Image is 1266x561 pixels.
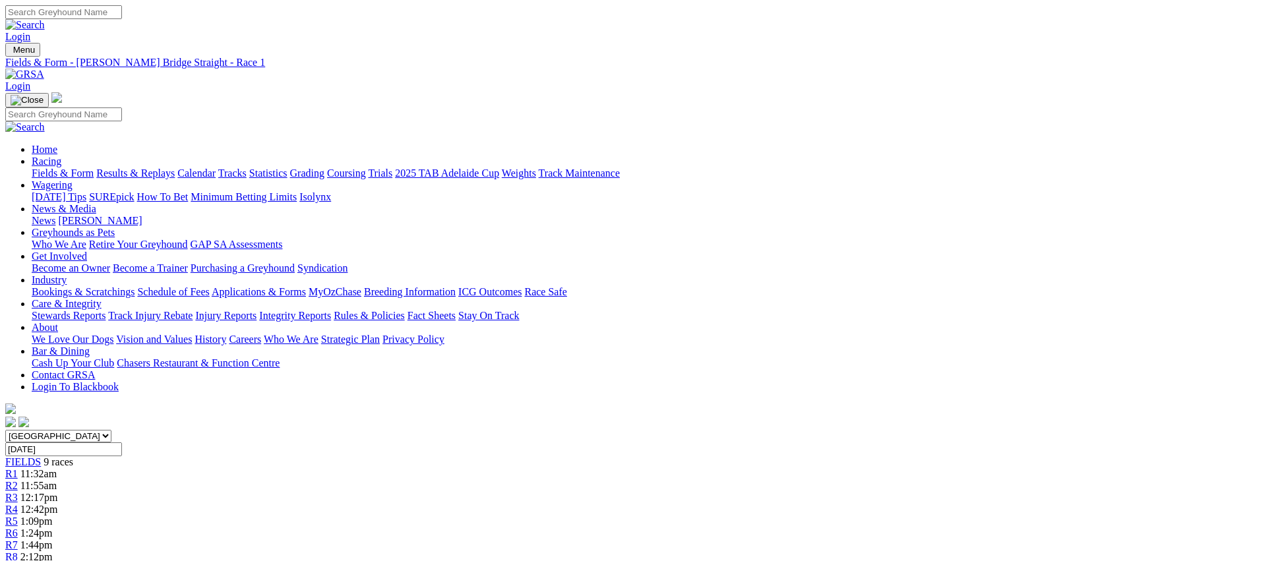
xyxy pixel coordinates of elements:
[32,203,96,214] a: News & Media
[32,322,58,333] a: About
[524,286,566,297] a: Race Safe
[116,334,192,345] a: Vision and Values
[32,179,73,191] a: Wagering
[32,227,115,238] a: Greyhounds as Pets
[5,80,30,92] a: Login
[191,262,295,274] a: Purchasing a Greyhound
[18,417,29,427] img: twitter.svg
[5,57,1261,69] a: Fields & Form - [PERSON_NAME] Bridge Straight - Race 1
[89,191,134,202] a: SUREpick
[259,310,331,321] a: Integrity Reports
[11,95,44,105] img: Close
[309,286,361,297] a: MyOzChase
[249,167,287,179] a: Statistics
[407,310,456,321] a: Fact Sheets
[32,144,57,155] a: Home
[5,417,16,427] img: facebook.svg
[32,191,86,202] a: [DATE] Tips
[5,5,122,19] input: Search
[218,167,247,179] a: Tracks
[297,262,347,274] a: Syndication
[32,298,102,309] a: Care & Integrity
[382,334,444,345] a: Privacy Policy
[44,456,73,467] span: 9 races
[32,334,1261,345] div: About
[5,539,18,550] a: R7
[20,492,58,503] span: 12:17pm
[89,239,188,250] a: Retire Your Greyhound
[137,286,209,297] a: Schedule of Fees
[58,215,142,226] a: [PERSON_NAME]
[321,334,380,345] a: Strategic Plan
[32,369,95,380] a: Contact GRSA
[177,167,216,179] a: Calendar
[32,310,1261,322] div: Care & Integrity
[364,286,456,297] a: Breeding Information
[5,516,18,527] a: R5
[327,167,366,179] a: Coursing
[96,167,175,179] a: Results & Replays
[395,167,499,179] a: 2025 TAB Adelaide Cup
[458,286,522,297] a: ICG Outcomes
[51,92,62,103] img: logo-grsa-white.png
[32,239,86,250] a: Who We Are
[195,334,226,345] a: History
[5,468,18,479] a: R1
[13,45,35,55] span: Menu
[299,191,331,202] a: Isolynx
[32,239,1261,251] div: Greyhounds as Pets
[5,480,18,491] a: R2
[195,310,256,321] a: Injury Reports
[5,492,18,503] a: R3
[32,215,55,226] a: News
[264,334,318,345] a: Who We Are
[20,468,57,479] span: 11:32am
[32,215,1261,227] div: News & Media
[20,516,53,527] span: 1:09pm
[32,262,110,274] a: Become an Owner
[5,43,40,57] button: Toggle navigation
[5,19,45,31] img: Search
[32,191,1261,203] div: Wagering
[32,262,1261,274] div: Get Involved
[5,31,30,42] a: Login
[5,69,44,80] img: GRSA
[5,93,49,107] button: Toggle navigation
[539,167,620,179] a: Track Maintenance
[5,121,45,133] img: Search
[32,251,87,262] a: Get Involved
[5,442,122,456] input: Select date
[212,286,306,297] a: Applications & Forms
[32,357,1261,369] div: Bar & Dining
[117,357,280,369] a: Chasers Restaurant & Function Centre
[191,191,297,202] a: Minimum Betting Limits
[458,310,519,321] a: Stay On Track
[502,167,536,179] a: Weights
[290,167,324,179] a: Grading
[32,334,113,345] a: We Love Our Dogs
[32,274,67,285] a: Industry
[368,167,392,179] a: Trials
[334,310,405,321] a: Rules & Policies
[229,334,261,345] a: Careers
[32,167,1261,179] div: Racing
[113,262,188,274] a: Become a Trainer
[32,381,119,392] a: Login To Blackbook
[5,456,41,467] a: FIELDS
[137,191,189,202] a: How To Bet
[32,310,105,321] a: Stewards Reports
[20,539,53,550] span: 1:44pm
[32,286,135,297] a: Bookings & Scratchings
[5,527,18,539] a: R6
[5,504,18,515] a: R4
[20,480,57,491] span: 11:55am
